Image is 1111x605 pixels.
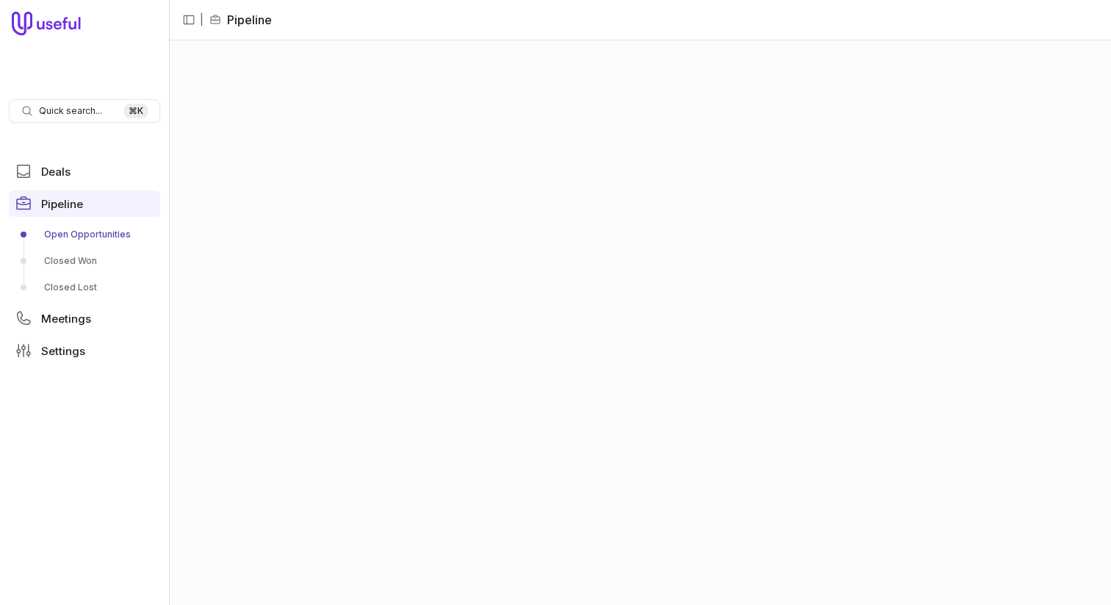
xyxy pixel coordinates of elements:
span: | [200,11,204,29]
button: Collapse sidebar [178,9,200,31]
span: Deals [41,166,71,177]
a: Deals [9,158,160,185]
a: Closed Lost [9,276,160,299]
div: Pipeline submenu [9,223,160,299]
span: Meetings [41,313,91,324]
a: Meetings [9,305,160,332]
a: Settings [9,337,160,364]
span: Settings [41,346,85,357]
kbd: ⌘ K [124,104,148,118]
span: Quick search... [39,105,102,117]
a: Pipeline [9,190,160,217]
span: Pipeline [41,198,83,210]
li: Pipeline [209,11,272,29]
a: Open Opportunities [9,223,160,246]
a: Closed Won [9,249,160,273]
